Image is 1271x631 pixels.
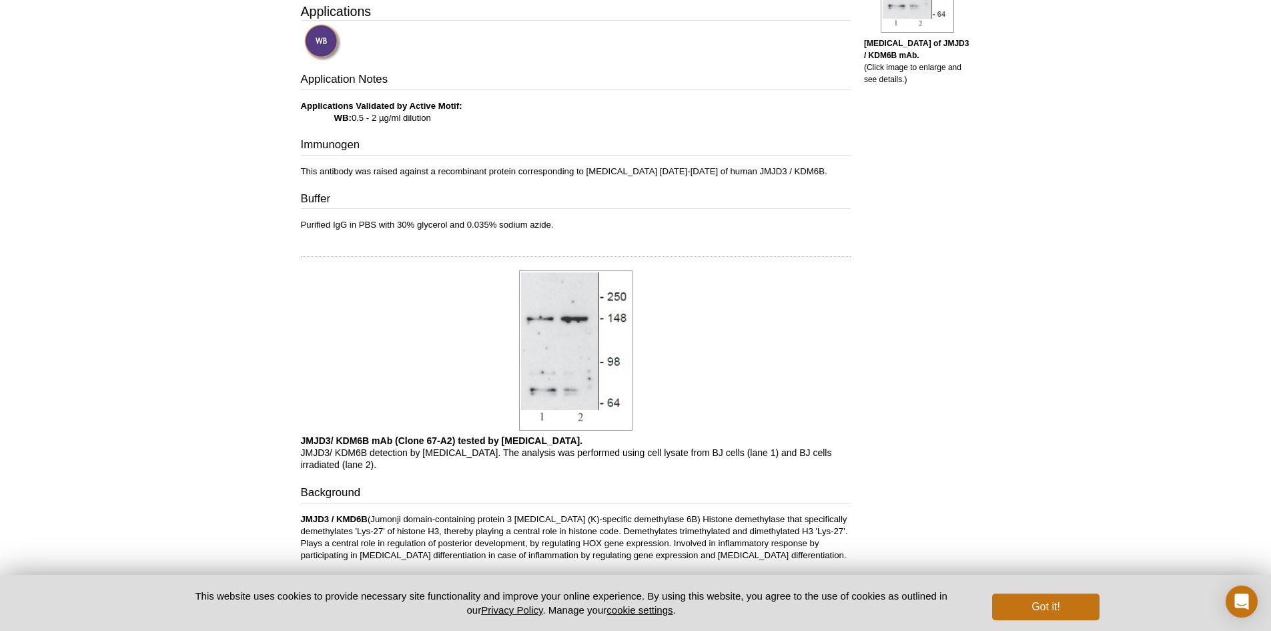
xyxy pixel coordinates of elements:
[301,137,851,156] h3: Immunogen
[1226,586,1258,618] div: Open Intercom Messenger
[301,435,583,446] b: JMJD3/ KDM6B mAb (Clone 67-A2) tested by [MEDICAL_DATA].
[606,604,673,616] button: cookie settings
[864,39,969,60] b: [MEDICAL_DATA] of JMJD3 / KDM6B mAb.
[301,485,851,503] h3: Background
[992,594,1099,620] button: Got it!
[301,513,851,562] p: (Jumonji domain-containing protein 3 [MEDICAL_DATA] (K)-specific demethylase 6B) Histone demethyl...
[864,37,971,85] p: (Click image to enlarge and see details.)
[172,589,971,617] p: This website uses cookies to provide necessary site functionality and improve your online experie...
[301,1,851,21] h3: Applications
[481,604,542,616] a: Privacy Policy
[301,219,851,231] p: Purified IgG in PBS with 30% glycerol and 0.035% sodium azide.
[301,101,462,111] b: Applications Validated by Active Motif:
[519,270,632,431] img: JMJD3 / KDM6B antibody (mAb) tested by Western blot.
[301,514,368,524] strong: JMJD3 / KMD6B
[334,113,352,123] strong: WB:
[304,24,341,61] img: Western Blot Validated
[301,435,851,471] p: JMJD3/ KDM6B detection by [MEDICAL_DATA]. The analysis was performed using cell lysate from BJ ce...
[301,166,851,178] p: This antibody was raised against a recombinant protein corresponding to [MEDICAL_DATA] [DATE]-[DA...
[301,100,851,124] p: 0.5 - 2 µg/ml dilution
[301,71,851,90] h3: Application Notes
[301,191,851,210] h3: Buffer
